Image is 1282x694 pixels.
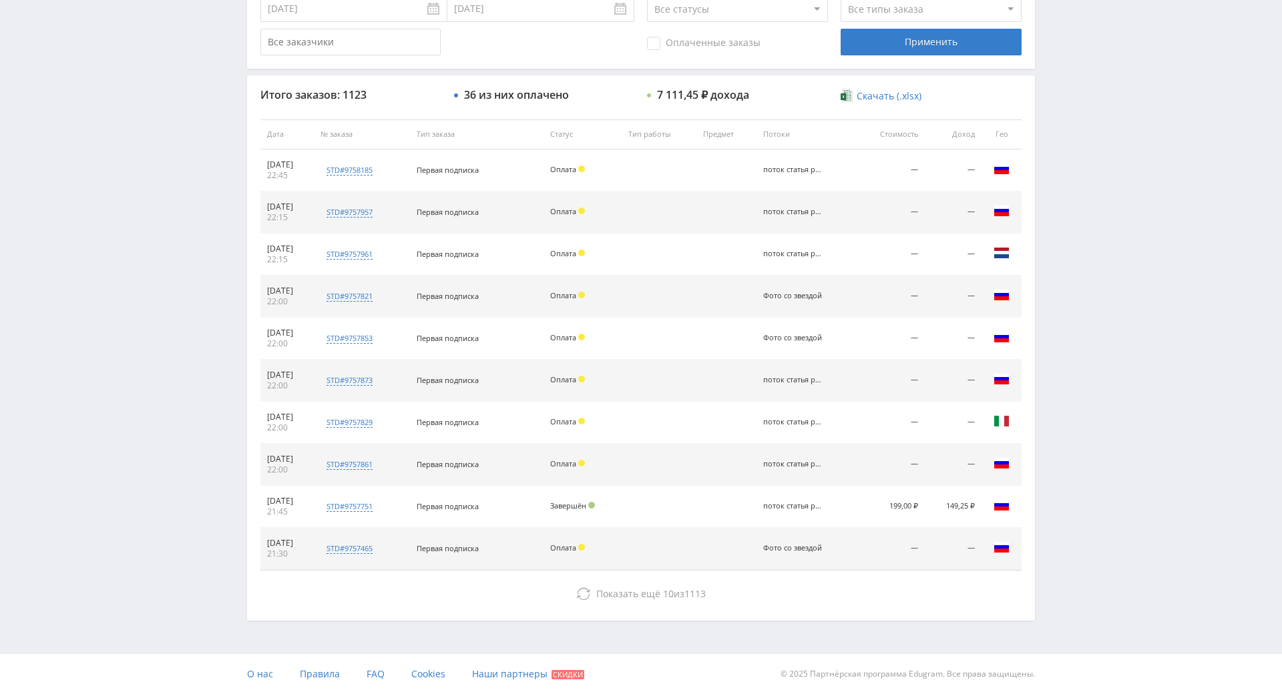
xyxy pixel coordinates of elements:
div: Фото со звездой [763,334,823,342]
div: поток статья рерайт [763,376,823,384]
td: — [925,192,982,234]
div: std#9757873 [327,375,373,386]
span: Первая подписка [417,459,479,469]
div: [DATE] [267,328,307,338]
div: [DATE] [267,244,307,254]
td: — [855,149,925,192]
img: rus.png [994,287,1010,303]
span: Подтвержден [588,502,595,508]
img: rus.png [994,329,1010,345]
td: — [855,276,925,318]
span: Холд [578,208,585,214]
th: Гео [982,119,1022,149]
div: [DATE] [267,286,307,296]
img: nld.png [994,245,1010,261]
img: rus.png [994,497,1010,513]
div: std#9757751 [327,501,373,512]
div: поток статья рерайт [763,418,823,426]
td: — [925,234,982,276]
div: 21:45 [267,506,307,517]
div: std#9757829 [327,417,373,428]
span: Cookies [411,667,445,680]
div: std#9758185 [327,165,373,176]
div: [DATE] [267,412,307,422]
th: Доход [925,119,982,149]
div: 22:00 [267,464,307,475]
div: 36 из них оплачено [464,89,569,101]
div: 22:15 [267,212,307,223]
div: поток статья рерайт [763,165,823,174]
td: — [925,276,982,318]
img: ita.png [994,413,1010,429]
div: 22:15 [267,254,307,265]
div: [DATE] [267,159,307,170]
td: — [925,528,982,570]
a: Наши партнеры Скидки [472,654,584,694]
div: std#9757465 [327,543,373,554]
span: Оплата [550,416,576,426]
th: Тип работы [622,119,696,149]
a: FAQ [367,654,385,694]
td: 149,25 ₽ [925,486,982,528]
span: Правила [300,667,340,680]
a: Правила [300,654,340,694]
span: Холд [578,418,585,424]
span: Скидки [552,670,584,679]
a: Скачать (.xlsx) [841,89,921,103]
span: Оплата [550,543,576,553]
span: Холд [578,165,585,172]
td: 199,00 ₽ [855,486,925,528]
div: Фото со звездой [763,544,823,553]
div: std#9757957 [327,207,373,218]
span: Оплата [550,458,576,468]
div: 21:30 [267,549,307,559]
div: Применить [841,29,1021,55]
td: — [855,444,925,486]
div: 22:45 [267,170,307,181]
div: 22:00 [267,422,307,433]
span: Первая подписка [417,543,479,553]
th: Тип заказа [410,119,544,149]
span: Оплата [550,164,576,174]
div: [DATE] [267,496,307,506]
span: из [596,587,706,600]
a: О нас [247,654,273,694]
div: Итого заказов: 1123 [260,89,441,101]
td: — [855,234,925,276]
span: Холд [578,334,585,340]
div: 22:00 [267,296,307,307]
span: Завершён [550,500,586,510]
img: rus.png [994,371,1010,387]
span: Первая подписка [417,207,479,217]
span: Первая подписка [417,291,479,301]
input: Все заказчики [260,29,441,55]
span: Первая подписка [417,333,479,343]
th: № заказа [314,119,410,149]
div: [DATE] [267,202,307,212]
td: — [925,149,982,192]
div: 22:00 [267,380,307,391]
span: Оплаченные заказы [647,37,761,50]
span: Оплата [550,374,576,384]
th: Потоки [757,119,855,149]
td: — [925,318,982,360]
td: — [855,528,925,570]
td: — [855,360,925,402]
td: — [855,318,925,360]
span: Холд [578,544,585,551]
span: Холд [578,250,585,256]
div: std#9757821 [327,291,373,302]
button: Показать ещё 10из1113 [260,581,1022,607]
span: Первая подписка [417,375,479,385]
span: Холд [578,376,585,382]
img: rus.png [994,161,1010,177]
span: 10 [663,587,674,600]
img: xlsx [841,89,852,102]
div: [DATE] [267,370,307,380]
img: rus.png [994,539,1010,555]
td: — [925,360,982,402]
div: поток статья рерайт [763,250,823,258]
th: Стоимость [855,119,925,149]
span: Оплата [550,332,576,342]
a: Cookies [411,654,445,694]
